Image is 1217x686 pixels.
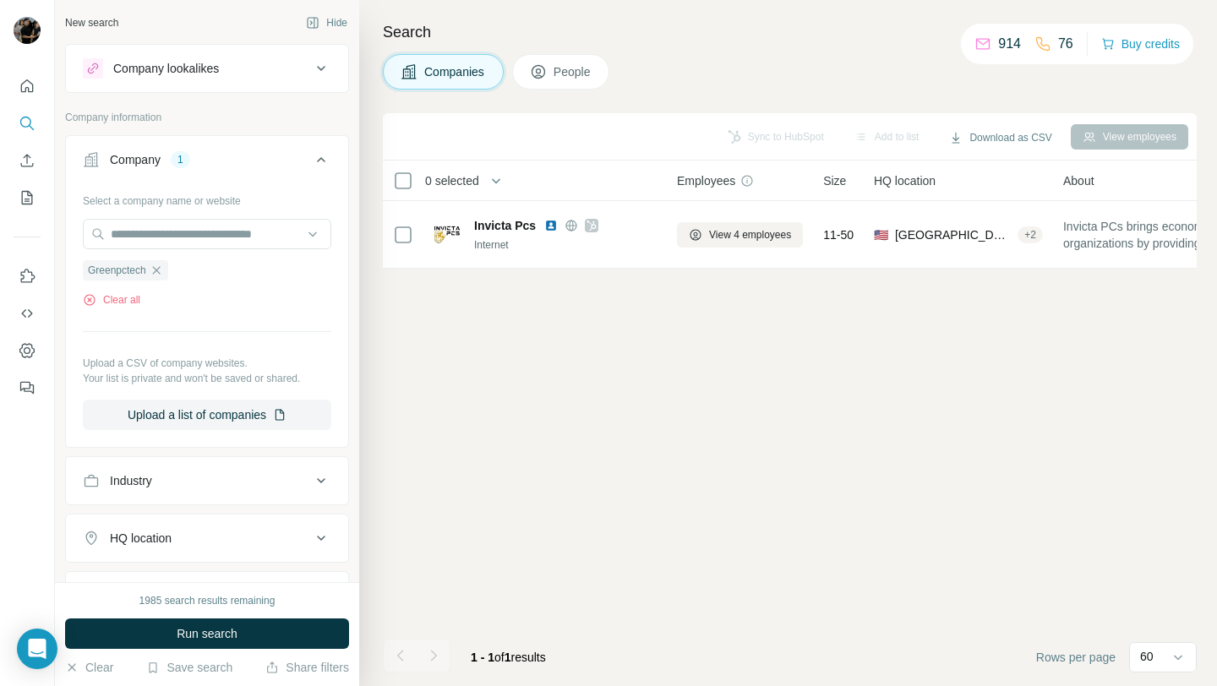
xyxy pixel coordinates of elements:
img: Avatar [14,17,41,44]
button: Enrich CSV [14,145,41,176]
button: Upload a list of companies [83,400,331,430]
p: Your list is private and won't be saved or shared. [83,371,331,386]
button: Company lookalikes [66,48,348,89]
span: People [554,63,592,80]
button: Search [14,108,41,139]
p: 60 [1140,648,1154,665]
div: New search [65,15,118,30]
div: 1 [171,152,190,167]
span: Size [823,172,846,189]
span: Employees [677,172,735,189]
span: Invicta Pcs [474,217,536,234]
button: Use Surfe on LinkedIn [14,261,41,291]
div: 1985 search results remaining [139,593,276,608]
button: View 4 employees [677,222,803,248]
button: Clear [65,659,113,676]
div: Internet [474,237,657,253]
div: Open Intercom Messenger [17,629,57,669]
h4: Search [383,20,1197,44]
button: Feedback [14,373,41,403]
button: Quick start [14,71,41,101]
span: 🇺🇸 [874,226,888,243]
span: 11-50 [823,226,854,243]
button: Share filters [265,659,349,676]
img: LinkedIn logo [544,219,558,232]
div: Select a company name or website [83,187,331,209]
p: 914 [998,34,1021,54]
button: Run search [65,618,349,649]
div: Company [110,151,161,168]
img: Logo of Invicta Pcs [434,221,461,248]
span: 0 selected [425,172,479,189]
span: Companies [424,63,486,80]
span: Run search [177,625,237,642]
span: results [471,651,546,664]
button: Download as CSV [937,125,1063,150]
button: Dashboard [14,335,41,366]
span: Greenpctech [88,263,146,278]
button: Industry [66,460,348,501]
div: Industry [110,472,152,489]
span: HQ location [874,172,936,189]
div: Company lookalikes [113,60,219,77]
span: About [1063,172,1094,189]
button: Company1 [66,139,348,187]
span: 1 - 1 [471,651,494,664]
p: 76 [1058,34,1073,54]
span: Rows per page [1036,649,1116,666]
span: [GEOGRAPHIC_DATA], [US_STATE] [895,226,1011,243]
p: Company information [65,110,349,125]
button: HQ location [66,518,348,558]
div: HQ location [110,530,172,547]
button: Use Surfe API [14,298,41,329]
button: My lists [14,182,41,213]
button: Buy credits [1101,32,1180,56]
button: Clear all [83,292,140,308]
button: Annual revenue ($) [66,575,348,616]
button: Save search [146,659,232,676]
span: of [494,651,505,664]
span: View 4 employees [709,227,791,242]
button: Hide [294,10,359,35]
p: Upload a CSV of company websites. [83,356,331,371]
span: 1 [505,651,511,664]
div: + 2 [1018,227,1043,242]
